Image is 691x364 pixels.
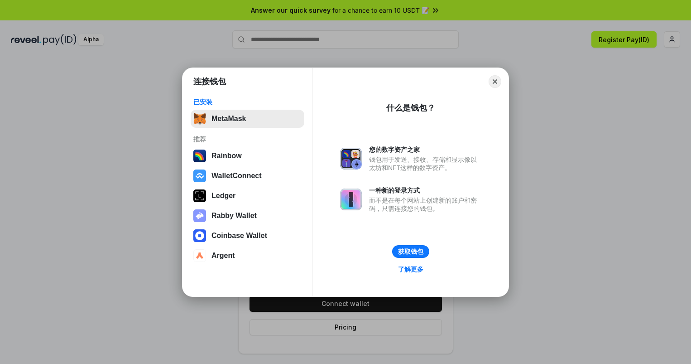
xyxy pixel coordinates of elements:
img: svg+xml,%3Csvg%20width%3D%2228%22%20height%3D%2228%22%20viewBox%3D%220%200%2028%2028%22%20fill%3D... [193,249,206,262]
h1: 连接钱包 [193,76,226,87]
div: 了解更多 [398,265,423,273]
div: MetaMask [211,115,246,123]
img: svg+xml,%3Csvg%20fill%3D%22none%22%20height%3D%2233%22%20viewBox%3D%220%200%2035%2033%22%20width%... [193,112,206,125]
button: WalletConnect [191,167,304,185]
button: 获取钱包 [392,245,429,258]
button: Ledger [191,187,304,205]
img: svg+xml,%3Csvg%20xmlns%3D%22http%3A%2F%2Fwww.w3.org%2F2000%2Fsvg%22%20fill%3D%22none%22%20viewBox... [193,209,206,222]
button: Close [489,75,501,88]
img: svg+xml,%3Csvg%20width%3D%22120%22%20height%3D%22120%22%20viewBox%3D%220%200%20120%20120%22%20fil... [193,150,206,162]
div: Rabby Wallet [211,212,257,220]
button: Coinbase Wallet [191,227,304,245]
div: 而不是在每个网站上创建新的账户和密码，只需连接您的钱包。 [369,196,481,213]
div: 什么是钱包？ [386,102,435,113]
button: Rainbow [191,147,304,165]
div: 钱包用于发送、接收、存储和显示像以太坊和NFT这样的数字资产。 [369,155,481,172]
div: 您的数字资产之家 [369,146,481,154]
button: MetaMask [191,110,304,128]
div: 获取钱包 [398,248,423,256]
div: Rainbow [211,152,242,160]
div: 一种新的登录方式 [369,186,481,194]
div: WalletConnect [211,172,262,180]
img: svg+xml,%3Csvg%20width%3D%2228%22%20height%3D%2228%22%20viewBox%3D%220%200%2028%2028%22%20fill%3D... [193,229,206,242]
a: 了解更多 [393,263,429,275]
img: svg+xml,%3Csvg%20width%3D%2228%22%20height%3D%2228%22%20viewBox%3D%220%200%2028%2028%22%20fill%3D... [193,170,206,182]
button: Argent [191,247,304,265]
div: 推荐 [193,135,302,143]
div: Argent [211,252,235,260]
button: Rabby Wallet [191,207,304,225]
img: svg+xml,%3Csvg%20xmlns%3D%22http%3A%2F%2Fwww.w3.org%2F2000%2Fsvg%22%20width%3D%2228%22%20height%3... [193,189,206,202]
div: Ledger [211,192,235,200]
img: svg+xml,%3Csvg%20xmlns%3D%22http%3A%2F%2Fwww.w3.org%2F2000%2Fsvg%22%20fill%3D%22none%22%20viewBox... [340,189,362,210]
div: Coinbase Wallet [211,232,267,240]
img: svg+xml,%3Csvg%20xmlns%3D%22http%3A%2F%2Fwww.w3.org%2F2000%2Fsvg%22%20fill%3D%22none%22%20viewBox... [340,148,362,170]
div: 已安装 [193,98,302,106]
